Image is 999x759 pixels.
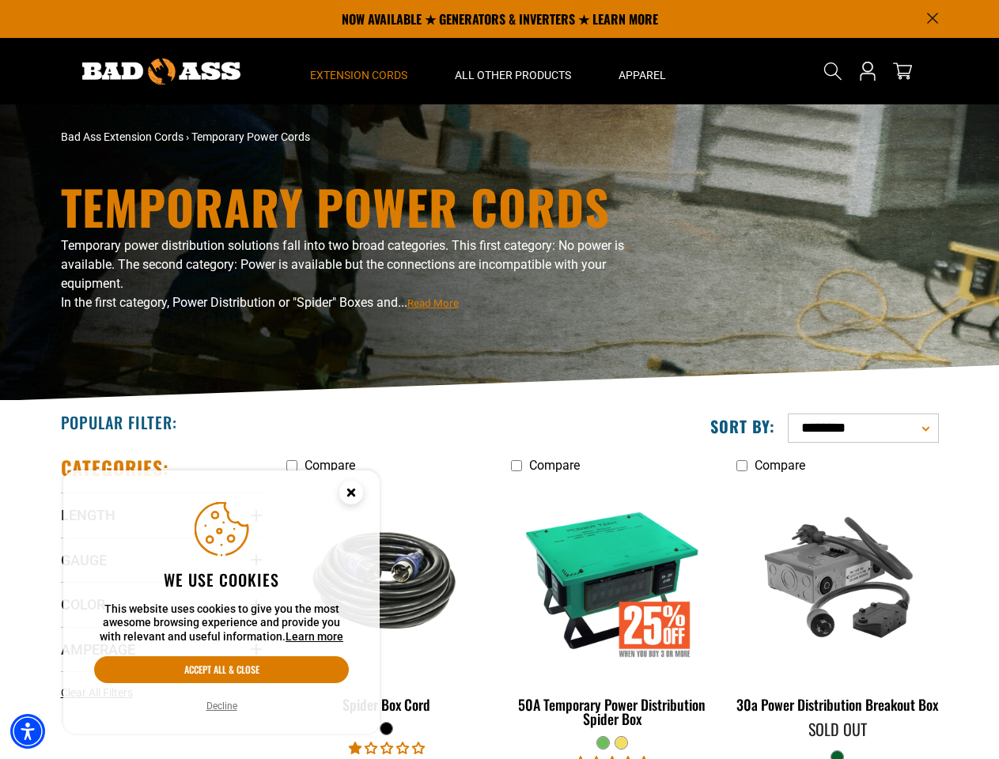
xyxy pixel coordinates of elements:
[61,455,170,480] h2: Categories:
[890,62,915,81] a: cart
[736,697,938,712] div: 30a Power Distribution Breakout Box
[61,538,263,582] summary: Gauge
[61,582,263,626] summary: Color
[511,697,713,726] div: 50A Temporary Power Distribution Spider Box
[61,295,459,310] span: In the first category, Power Distribution or "Spider" Boxes and...
[736,481,938,721] a: green 30a Power Distribution Breakout Box
[455,68,571,82] span: All Other Products
[286,38,431,104] summary: Extension Cords
[61,686,133,699] span: Clear All Filters
[513,489,712,670] img: 50A Temporary Power Distribution Spider Box
[855,38,880,104] a: Open this option
[529,458,580,473] span: Compare
[431,38,595,104] summary: All Other Products
[407,297,459,309] span: Read More
[755,458,805,473] span: Compare
[619,68,666,82] span: Apparel
[10,714,45,749] div: Accessibility Menu
[61,640,135,659] span: Amperage
[820,59,846,84] summary: Search
[305,458,355,473] span: Compare
[63,470,380,734] aside: Cookie Consent
[94,602,349,644] p: This website uses cookies to give you the most awesome browsing experience and provide you with r...
[61,493,263,537] summary: Length
[736,721,938,737] div: Sold Out
[61,595,105,614] span: Color
[511,481,713,735] a: 50A Temporary Power Distribution Spider Box 50A Temporary Power Distribution Spider Box
[191,130,310,143] span: Temporary Power Cords
[595,38,690,104] summary: Apparel
[61,685,139,701] a: Clear All Filters
[94,656,349,683] button: Accept all & close
[94,569,349,590] h2: We use cookies
[61,130,184,143] a: Bad Ass Extension Cords
[286,481,488,721] a: black Spider Box Cord
[61,627,263,671] summary: Amperage
[286,630,343,643] a: This website uses cookies to give you the most awesome browsing experience and provide you with r...
[61,412,177,432] h2: Popular Filter:
[61,238,624,291] span: Temporary power distribution solutions fall into two broad categories. This first category: No po...
[710,416,775,436] label: Sort by:
[202,698,242,714] button: Decline
[286,697,488,712] div: Spider Box Cord
[61,183,638,230] h1: Temporary Power Cords
[323,470,380,519] button: Close this option
[310,68,407,82] span: Extension Cords
[61,129,638,145] nav: breadcrumbs
[287,519,486,640] img: black
[349,741,425,756] span: 1.00 stars
[738,489,937,670] img: green
[186,130,189,143] span: ›
[61,551,107,569] span: Gauge
[82,59,240,85] img: Bad Ass Extension Cords
[61,506,115,524] span: Length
